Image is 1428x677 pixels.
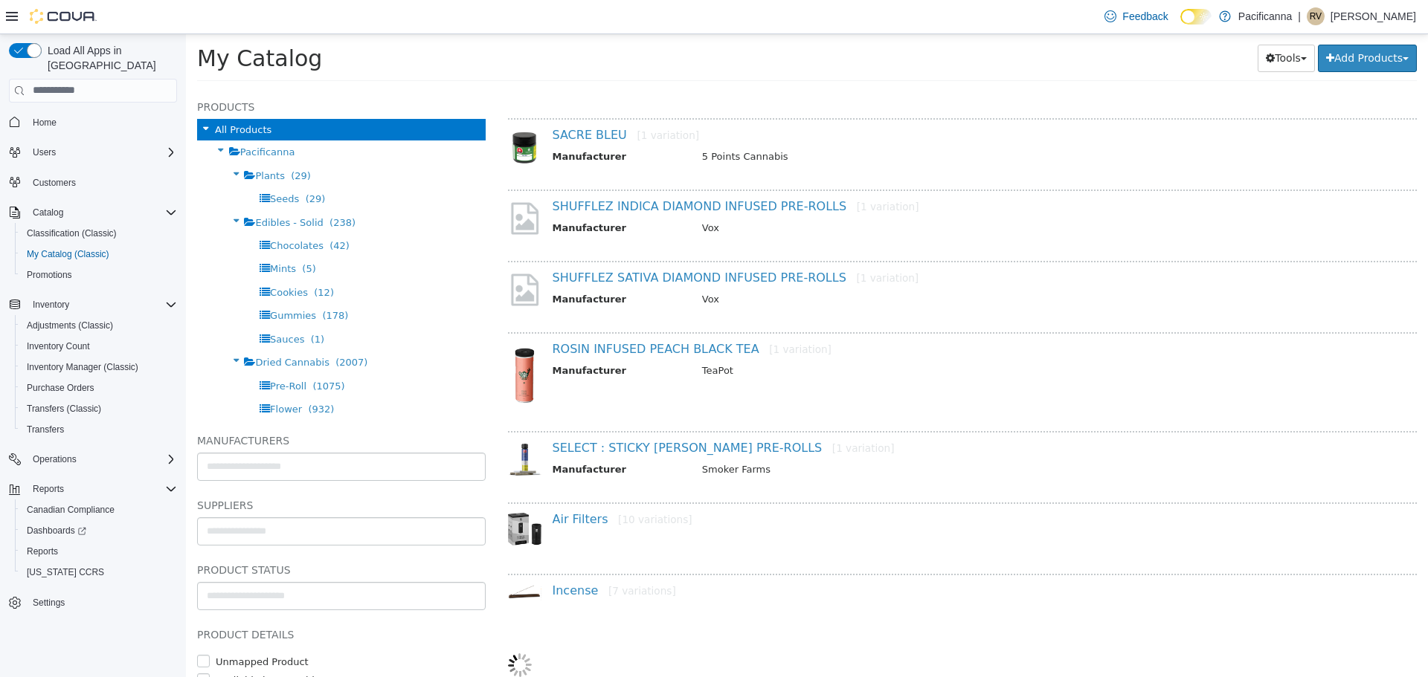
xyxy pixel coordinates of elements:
a: Adjustments (Classic) [21,317,119,334]
span: Promotions [21,266,177,284]
span: Operations [33,453,77,465]
span: Transfers (Classic) [21,400,177,418]
h5: Product Details [11,592,300,609]
button: Inventory [27,296,75,314]
span: Inventory Count [21,337,177,355]
span: Purchase Orders [21,379,177,397]
button: Transfers [15,419,183,440]
a: Inventory Count [21,337,96,355]
span: Transfers [21,421,177,438]
div: Rachael Veenstra [1307,7,1325,25]
img: 150 [322,550,356,566]
img: 150 [322,479,356,511]
button: Reports [27,480,70,498]
span: Sauces [84,299,118,311]
p: [PERSON_NAME] [1331,7,1416,25]
a: SHUFFLEZ SATIVA DIAMOND INFUSED PRE-ROLLS[1 variation] [367,236,733,250]
label: Unmapped Product [26,621,123,635]
button: Users [3,142,183,163]
button: Catalog [3,202,183,223]
span: Home [33,117,57,129]
img: 150 [322,308,356,374]
a: SHUFFLEZ INDICA DIAMOND INFUSED PRE-ROLLS[1 variation] [367,165,733,179]
span: (932) [122,369,148,380]
span: Customers [33,177,76,189]
a: Classification (Classic) [21,224,123,242]
button: Inventory Count [15,336,183,357]
small: [1 variation] [646,408,709,420]
td: TeaPot [505,329,1198,348]
p: | [1298,7,1301,25]
button: Purchase Orders [15,378,183,398]
span: (42) [144,206,164,217]
small: [1 variation] [670,238,733,250]
img: missing-image.png [322,166,356,202]
a: Transfers (Classic) [21,400,107,418]
small: [7 variations] [422,551,490,563]
span: [US_STATE] CCRS [27,566,104,578]
small: [1 variation] [451,95,513,107]
span: Washington CCRS [21,563,177,581]
button: Catalog [27,204,69,221]
span: Gummies [84,276,130,287]
img: Cova [30,9,97,24]
td: 5 Points Cannabis [505,115,1198,134]
span: Purchase Orders [27,382,94,394]
span: Adjustments (Classic) [27,320,113,331]
span: Reports [27,545,58,557]
span: Chocolates [84,206,138,217]
span: Reports [21,542,177,560]
span: Load All Apps in [GEOGRAPHIC_DATA] [42,43,177,73]
span: Transfers [27,424,64,435]
span: All Products [29,90,86,101]
td: Smoker Farms [505,428,1198,447]
span: Classification (Classic) [21,224,177,242]
button: Canadian Compliance [15,499,183,520]
span: Adjustments (Classic) [21,317,177,334]
a: Inventory Manager (Classic) [21,358,144,376]
span: (29) [120,159,140,170]
span: (29) [105,136,125,147]
span: Plants [69,136,99,147]
button: Inventory Manager (Classic) [15,357,183,378]
span: (1) [125,299,138,311]
a: ROSIN INFUSED PEACH BLACK TEA[1 variation] [367,308,646,322]
span: Edibles - Solid [69,183,137,194]
small: [10 variations] [432,479,506,491]
button: Settings [3,592,183,613]
a: Home [27,114,62,132]
span: Flower [84,369,116,380]
span: Users [33,146,56,158]
span: Home [27,113,177,132]
span: My Catalog [11,11,136,37]
th: Manufacturer [367,428,505,447]
span: Feedback [1122,9,1168,24]
th: Manufacturer [367,329,505,348]
button: Reports [3,479,183,499]
a: Customers [27,174,82,192]
span: Mints [84,229,110,240]
a: Transfers [21,421,70,438]
input: Dark Mode [1180,9,1212,25]
button: Home [3,111,183,133]
span: Inventory [27,296,177,314]
span: Reports [27,480,177,498]
img: 150 [322,407,356,443]
button: Users [27,143,62,161]
button: My Catalog (Classic) [15,244,183,265]
a: Incense[7 variations] [367,549,490,563]
th: Manufacturer [367,258,505,276]
a: Purchase Orders [21,379,100,397]
span: Settings [27,593,177,612]
span: (1075) [126,346,158,357]
span: Promotions [27,269,72,281]
span: Transfers (Classic) [27,403,101,415]
span: Pacificanna [54,112,109,123]
span: Inventory Count [27,340,90,352]
span: RV [1310,7,1322,25]
h5: Manufacturers [11,398,300,415]
h5: Products [11,64,300,82]
span: Dashboards [27,525,86,537]
small: [1 variation] [583,309,646,321]
a: [US_STATE] CCRS [21,563,110,581]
